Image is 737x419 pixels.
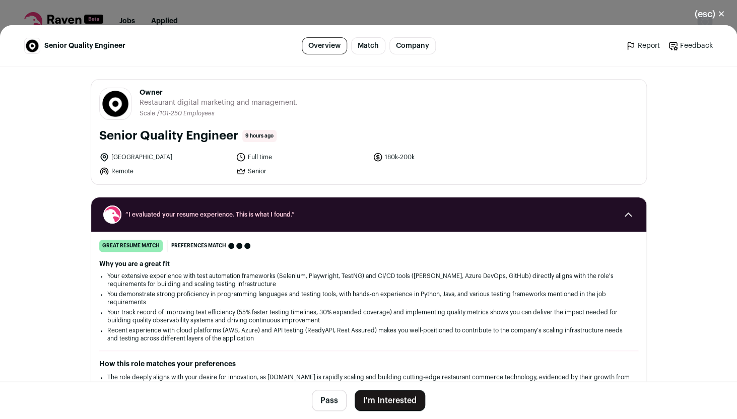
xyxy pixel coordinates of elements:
span: Preferences match [171,241,226,251]
div: great resume match [99,240,163,252]
li: / [157,110,215,117]
li: Remote [99,166,230,176]
button: Close modal [683,3,737,25]
li: 180k-200k [373,152,504,162]
h2: Why you are a great fit [99,260,638,268]
li: Recent experience with cloud platforms (AWS, Azure) and API testing (ReadyAPI, Rest Assured) make... [107,326,630,342]
li: You demonstrate strong proficiency in programming languages and testing tools, with hands-on expe... [107,290,630,306]
span: “I evaluated your resume experience. This is what I found.” [125,211,612,219]
li: Your extensive experience with test automation frameworks (Selenium, Playwright, TestNG) and CI/C... [107,272,630,288]
li: Scale [140,110,157,117]
h1: Senior Quality Engineer [99,128,238,144]
h2: How this role matches your preferences [99,359,638,369]
span: 9 hours ago [242,130,277,142]
img: 2bd3b41998e85c0fc5b0e0f4a9927a33582c6f2e573377fd0696a580b74dab4f.jpg [25,38,40,53]
span: Senior Quality Engineer [44,41,125,51]
li: Full time [236,152,367,162]
a: Match [351,37,385,54]
button: I'm Interested [355,390,425,411]
a: Report [626,41,660,51]
li: The role deeply aligns with your desire for innovation, as [DOMAIN_NAME] is rapidly scaling and b... [107,373,630,389]
span: Restaurant digital marketing and management. [140,98,298,108]
a: Feedback [668,41,713,51]
a: Company [389,37,436,54]
span: Owner [140,88,298,98]
img: 2bd3b41998e85c0fc5b0e0f4a9927a33582c6f2e573377fd0696a580b74dab4f.jpg [100,88,131,119]
li: Senior [236,166,367,176]
button: Pass [312,390,347,411]
a: Overview [302,37,347,54]
li: Your track record of improving test efficiency (55% faster testing timelines, 30% expanded covera... [107,308,630,324]
span: 101-250 Employees [160,110,215,116]
li: [GEOGRAPHIC_DATA] [99,152,230,162]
